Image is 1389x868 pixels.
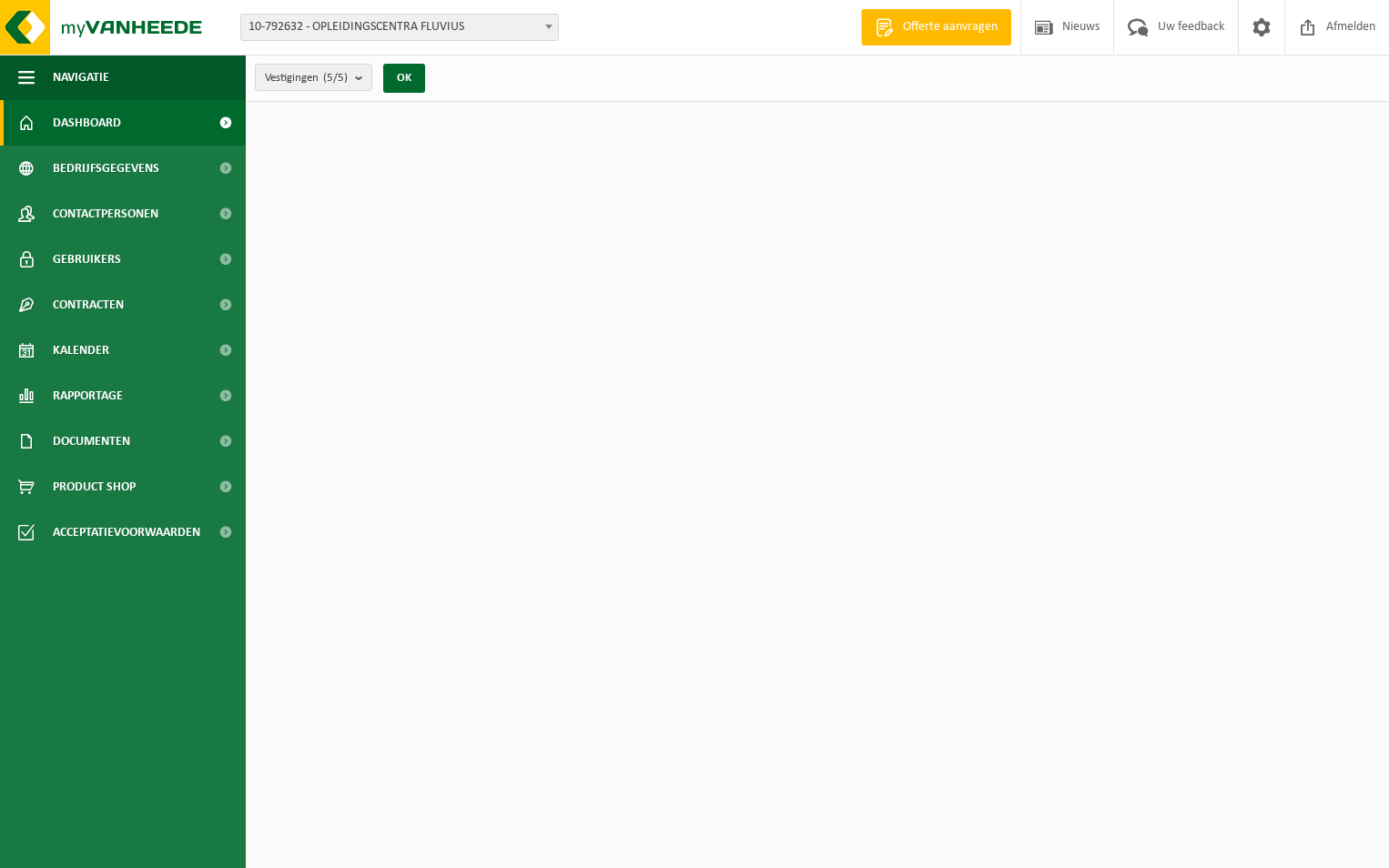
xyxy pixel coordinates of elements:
[861,9,1011,45] a: Offerte aanvragen
[241,15,558,40] span: 10-792632 - OPLEIDINGSCENTRA FLUVIUS
[53,464,136,510] span: Product Shop
[53,282,124,328] span: Contracten
[53,146,159,191] span: Bedrijfsgegevens
[323,72,348,84] count: (5/5)
[240,14,559,41] span: 10-792632 - OPLEIDINGSCENTRA FLUVIUS
[53,237,121,282] span: Gebruikers
[383,64,425,93] button: OK
[898,18,1002,36] span: Offerte aanvragen
[53,373,123,419] span: Rapportage
[265,65,348,92] span: Vestigingen
[53,55,109,100] span: Navigatie
[255,64,372,91] button: Vestigingen(5/5)
[53,510,200,555] span: Acceptatievoorwaarden
[53,419,130,464] span: Documenten
[53,100,121,146] span: Dashboard
[53,191,158,237] span: Contactpersonen
[53,328,109,373] span: Kalender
